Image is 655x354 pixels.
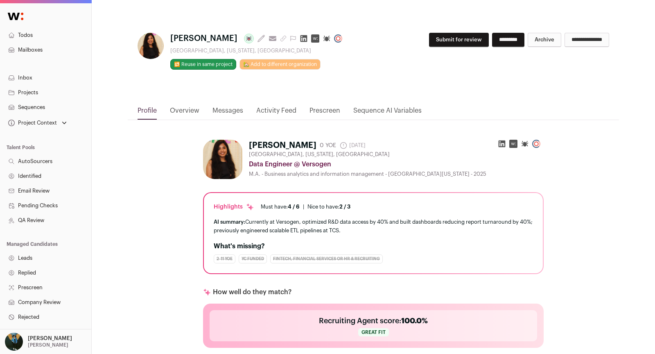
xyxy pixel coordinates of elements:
h1: [PERSON_NAME] [249,140,316,151]
p: [PERSON_NAME] [28,342,68,348]
div: Fintech, Financial Services or HR & Recruiting [270,254,383,263]
span: [DATE] [339,141,366,150]
span: [GEOGRAPHIC_DATA], [US_STATE], [GEOGRAPHIC_DATA] [249,151,390,158]
a: Sequence AI Variables [353,106,422,120]
button: 🔂 Reuse in same project [170,59,236,70]
span: 100.0% [401,317,428,324]
p: [PERSON_NAME] [28,335,72,342]
span: Great fit [358,328,389,336]
h2: Recruiting Agent score: [319,315,428,327]
button: Open dropdown [3,333,74,351]
img: Wellfound [3,8,28,25]
a: Messages [212,106,243,120]
ul: | [261,204,350,210]
button: Open dropdown [7,117,68,129]
div: Highlights [214,203,254,211]
p: How well do they match? [213,287,291,297]
img: 5910a2648a229e96a010f555e41071993d24d53bb51320c37af2cc6abb345c5e.jpg [203,140,242,179]
button: Submit for review [429,33,489,47]
a: Prescreen [309,106,340,120]
div: Project Context [7,120,57,126]
div: Currently at Versogen, optimized R&D data access by 40% and built dashboards reducing report turn... [214,218,533,235]
div: YC Funded [239,254,267,263]
span: AI summary: [214,219,245,225]
img: 12031951-medium_jpg [5,333,23,351]
h2: What's missing? [214,241,533,251]
div: M.A. - Business analytics and information management - [GEOGRAPHIC_DATA][US_STATE] - 2025 [249,171,544,177]
div: Nice to have: [307,204,350,210]
div: 0 YOE [320,141,336,150]
a: Activity Feed [256,106,296,120]
img: 5910a2648a229e96a010f555e41071993d24d53bb51320c37af2cc6abb345c5e.jpg [138,33,164,59]
span: [PERSON_NAME] [170,33,237,44]
div: Must have: [261,204,300,210]
a: 🏡 Add to different organization [239,59,321,70]
div: 2-11 YOE [214,254,235,263]
div: [GEOGRAPHIC_DATA], [US_STATE], [GEOGRAPHIC_DATA] [170,48,346,54]
span: 4 / 6 [288,204,300,209]
button: Archive [528,33,561,47]
div: Data Engineer @ Versogen [249,159,544,169]
a: Profile [138,106,157,120]
span: 2 / 3 [339,204,350,209]
a: Overview [170,106,199,120]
